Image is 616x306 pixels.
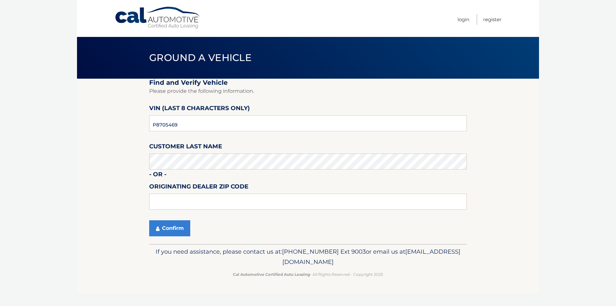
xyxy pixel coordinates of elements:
label: Originating Dealer Zip Code [149,182,248,194]
a: Login [458,14,469,25]
p: If you need assistance, please contact us at: or email us at [153,247,463,267]
a: Register [483,14,501,25]
span: Ground a Vehicle [149,52,252,64]
label: VIN (last 8 characters only) [149,103,250,115]
h2: Find and Verify Vehicle [149,79,467,87]
p: Please provide the following information. [149,87,467,96]
strong: Cal Automotive Certified Auto Leasing [233,272,310,277]
span: [PHONE_NUMBER] Ext 9003 [282,248,366,255]
p: - All Rights Reserved - Copyright 2025 [153,271,463,278]
button: Confirm [149,220,190,236]
label: Customer Last Name [149,142,222,153]
label: - or - [149,170,167,181]
a: Cal Automotive [115,6,201,29]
